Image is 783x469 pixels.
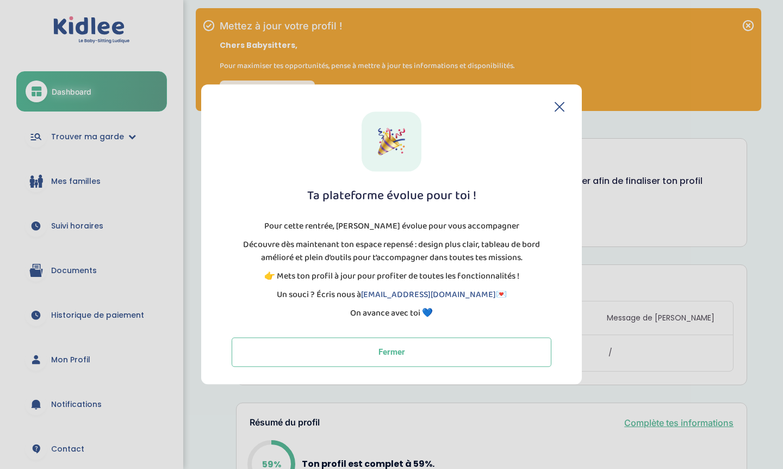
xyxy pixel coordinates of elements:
[264,220,519,233] p: Pour cette rentrée, [PERSON_NAME] évolue pour vous accompagner
[277,289,507,302] p: Un souci ? Écris nous à 💌
[378,128,405,155] img: New Design Icon
[232,239,551,265] p: Découvre dès maintenant ton espace repensé : design plus clair, tableau de bord amélioré et plein...
[350,307,433,320] p: On avance avec toi 💙
[232,338,551,367] button: Fermer
[307,189,476,202] h1: Ta plateforme évolue pour toi !
[264,270,519,283] p: 👉 Mets ton profil à jour pour profiter de toutes les fonctionnalités !
[361,288,496,302] a: [EMAIL_ADDRESS][DOMAIN_NAME]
